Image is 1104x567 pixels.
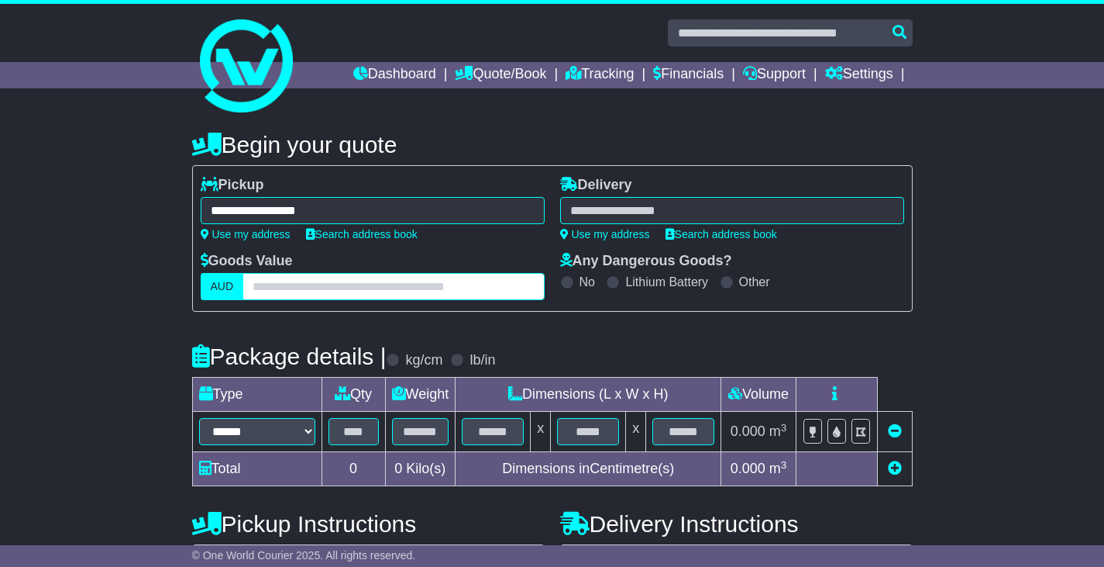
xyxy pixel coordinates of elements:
[731,461,765,476] span: 0.000
[201,228,291,240] a: Use my address
[192,378,322,412] td: Type
[626,412,646,452] td: x
[721,378,796,412] td: Volume
[201,273,244,300] label: AUD
[192,132,913,157] h4: Begin your quote
[192,511,545,537] h4: Pickup Instructions
[739,275,770,289] label: Other
[201,253,293,270] label: Goods Value
[769,461,787,476] span: m
[769,424,787,439] span: m
[781,459,787,471] sup: 3
[192,549,416,562] span: © One World Courier 2025. All rights reserved.
[201,177,264,194] label: Pickup
[781,422,787,434] sup: 3
[653,62,724,88] a: Financials
[560,253,732,270] label: Any Dangerous Goods?
[306,228,418,240] a: Search address book
[469,352,495,369] label: lb/in
[385,452,456,486] td: Kilo(s)
[888,461,902,476] a: Add new item
[353,62,436,88] a: Dashboard
[560,228,650,240] a: Use my address
[192,344,387,369] h4: Package details |
[322,378,385,412] td: Qty
[665,228,777,240] a: Search address book
[825,62,893,88] a: Settings
[560,177,632,194] label: Delivery
[385,378,456,412] td: Weight
[456,452,721,486] td: Dimensions in Centimetre(s)
[625,275,708,289] label: Lithium Battery
[192,452,322,486] td: Total
[566,62,634,88] a: Tracking
[743,62,806,88] a: Support
[456,378,721,412] td: Dimensions (L x W x H)
[322,452,385,486] td: 0
[731,424,765,439] span: 0.000
[560,511,913,537] h4: Delivery Instructions
[394,461,402,476] span: 0
[531,412,551,452] td: x
[580,275,595,289] label: No
[455,62,546,88] a: Quote/Book
[405,352,442,369] label: kg/cm
[888,424,902,439] a: Remove this item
